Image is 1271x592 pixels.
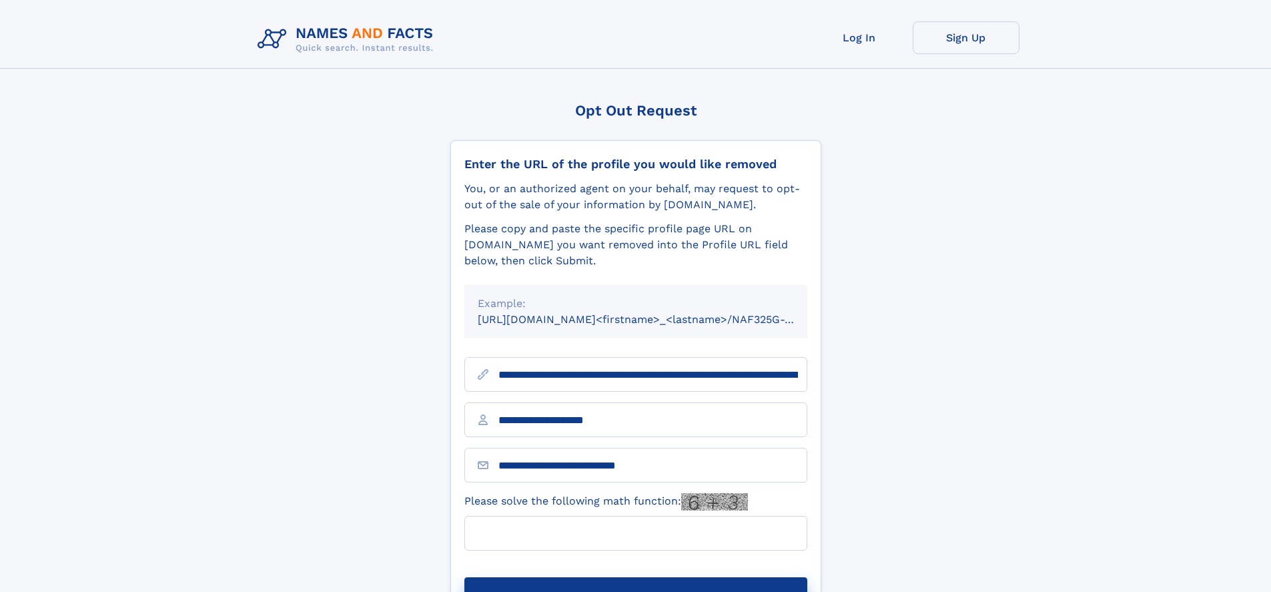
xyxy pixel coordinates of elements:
small: [URL][DOMAIN_NAME]<firstname>_<lastname>/NAF325G-xxxxxxxx [478,313,833,326]
div: Opt Out Request [450,102,821,119]
div: Example: [478,296,794,312]
a: Sign Up [913,21,1019,54]
div: Enter the URL of the profile you would like removed [464,157,807,172]
div: Please copy and paste the specific profile page URL on [DOMAIN_NAME] you want removed into the Pr... [464,221,807,269]
a: Log In [806,21,913,54]
div: You, or an authorized agent on your behalf, may request to opt-out of the sale of your informatio... [464,181,807,213]
img: Logo Names and Facts [252,21,444,57]
label: Please solve the following math function: [464,493,748,511]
